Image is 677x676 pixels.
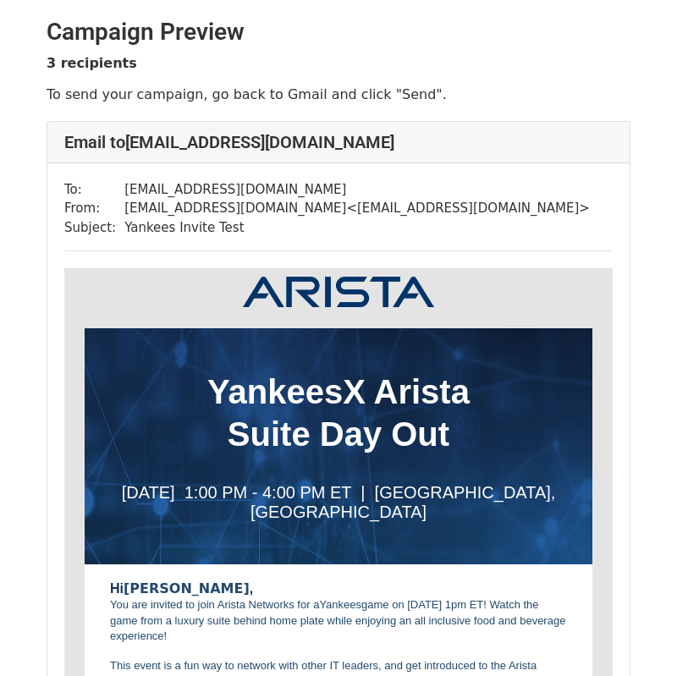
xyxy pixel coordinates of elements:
span: [DATE] 1:00 PM - 4:00 PM ET | [GEOGRAPHIC_DATA], [GEOGRAPHIC_DATA] [122,483,556,521]
h2: Campaign Preview [47,18,630,47]
strong: Suite Day Out [228,415,449,453]
p: [PERSON_NAME] [110,581,567,596]
p: To send your campaign, go back to Gmail and click "Send". [47,85,630,103]
font: Hi [110,581,124,596]
h4: Email to [EMAIL_ADDRESS][DOMAIN_NAME] [64,132,613,152]
font: You are invited to join Arista Networks for a game on [DATE] 1pm ET! Watch the game from a luxury... [110,598,565,642]
font: , [250,581,253,596]
td: Yankees Invite Test [124,218,590,238]
span: Yankees [319,598,361,611]
img: arista-newsletter-logo [243,277,434,307]
td: [EMAIL_ADDRESS][DOMAIN_NAME] < [EMAIL_ADDRESS][DOMAIN_NAME] > [124,199,590,218]
td: [EMAIL_ADDRESS][DOMAIN_NAME] [124,180,590,200]
strong: X Arista [207,373,470,410]
td: To: [64,180,124,200]
strong: 3 recipients [47,55,137,71]
td: Subject: [64,218,124,238]
td: From: [64,199,124,218]
span: Yankees [207,373,343,410]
